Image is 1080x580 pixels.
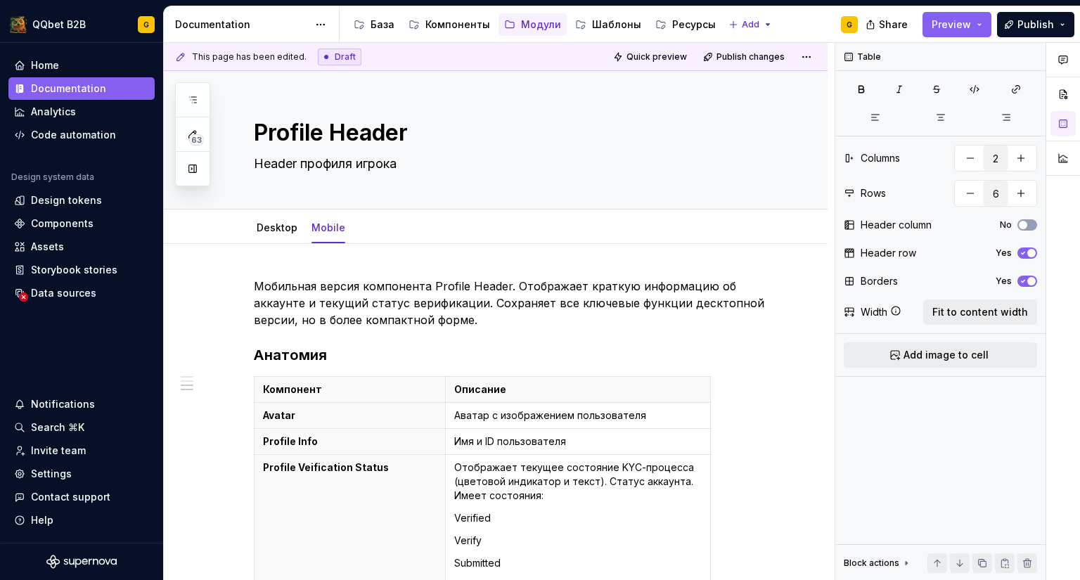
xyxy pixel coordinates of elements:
[425,18,490,32] div: Компоненты
[306,212,351,242] div: Mobile
[609,47,693,67] button: Quick preview
[31,444,86,458] div: Invite team
[844,342,1037,368] button: Add image to cell
[8,189,155,212] a: Design tokens
[879,18,908,32] span: Share
[592,18,641,32] div: Шаблоны
[254,278,771,328] p: Мобильная версия компонента Profile Header. Отображает краткую информацию об аккаунте и текущий с...
[31,286,96,300] div: Data sources
[454,556,702,570] p: Submitted
[861,151,900,165] div: Columns
[8,124,155,146] a: Code automation
[31,82,106,96] div: Documentation
[626,51,687,63] span: Quick preview
[175,18,308,32] div: Documentation
[904,348,989,362] span: Add image to cell
[263,382,437,397] p: Компонент
[31,263,117,277] div: Storybook stories
[8,282,155,304] a: Data sources
[31,58,59,72] div: Home
[454,434,702,449] p: Имя и ID пользователя
[254,345,771,365] h3: Анатомия
[371,18,394,32] div: База
[143,19,149,30] div: G
[847,19,852,30] div: G
[31,105,76,119] div: Analytics
[996,276,1012,287] label: Yes
[454,382,702,397] p: Описание
[403,13,496,36] a: Компоненты
[8,77,155,100] a: Documentation
[724,15,777,34] button: Add
[251,153,769,175] textarea: Header профиля игрока
[8,212,155,235] a: Components
[348,11,721,39] div: Page tree
[11,172,94,183] div: Design system data
[859,12,917,37] button: Share
[8,393,155,415] button: Notifications
[31,490,110,504] div: Contact support
[3,9,160,39] button: QQbet B2BG
[311,221,345,233] a: Mobile
[8,486,155,508] button: Contact support
[672,18,716,32] div: Ресурсы
[844,553,912,573] div: Block actions
[8,54,155,77] a: Home
[844,558,899,569] div: Block actions
[257,221,297,233] a: Desktop
[499,13,567,36] a: Модули
[570,13,647,36] a: Шаблоны
[1000,219,1012,231] label: No
[650,13,721,36] a: Ресурсы
[31,240,64,254] div: Assets
[31,467,72,481] div: Settings
[335,51,356,63] span: Draft
[8,259,155,281] a: Storybook stories
[997,12,1074,37] button: Publish
[454,408,702,423] p: Аватар с изображением пользователя
[922,12,991,37] button: Preview
[10,16,27,33] img: 491028fe-7948-47f3-9fb2-82dab60b8b20.png
[31,217,94,231] div: Components
[454,534,702,548] p: Verify
[861,186,886,200] div: Rows
[263,408,437,423] p: Avatar
[31,193,102,207] div: Design tokens
[46,555,117,569] svg: Supernova Logo
[8,463,155,485] a: Settings
[521,18,561,32] div: Модули
[189,134,204,146] span: 63
[861,274,898,288] div: Borders
[263,460,437,475] p: Profile Veification Status
[31,397,95,411] div: Notifications
[31,420,84,434] div: Search ⌘K
[861,246,916,260] div: Header row
[263,434,437,449] p: Profile Info
[32,18,86,32] div: QQbet B2B
[348,13,400,36] a: База
[923,299,1037,325] button: Fit to content width
[454,460,702,503] p: Отображает текущее состояние KYC-процесса (цветовой индикатор и текст). Статус аккаунта. Имеет со...
[8,416,155,439] button: Search ⌘K
[996,247,1012,259] label: Yes
[31,513,53,527] div: Help
[192,51,307,63] span: This page has been edited.
[716,51,785,63] span: Publish changes
[251,116,769,150] textarea: Profile Header
[8,236,155,258] a: Assets
[861,218,932,232] div: Header column
[932,18,971,32] span: Preview
[861,305,887,319] div: Width
[932,305,1028,319] span: Fit to content width
[699,47,791,67] button: Publish changes
[251,212,303,242] div: Desktop
[8,101,155,123] a: Analytics
[31,128,116,142] div: Code automation
[8,509,155,531] button: Help
[8,439,155,462] a: Invite team
[742,19,759,30] span: Add
[1017,18,1054,32] span: Publish
[454,511,702,525] p: Verified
